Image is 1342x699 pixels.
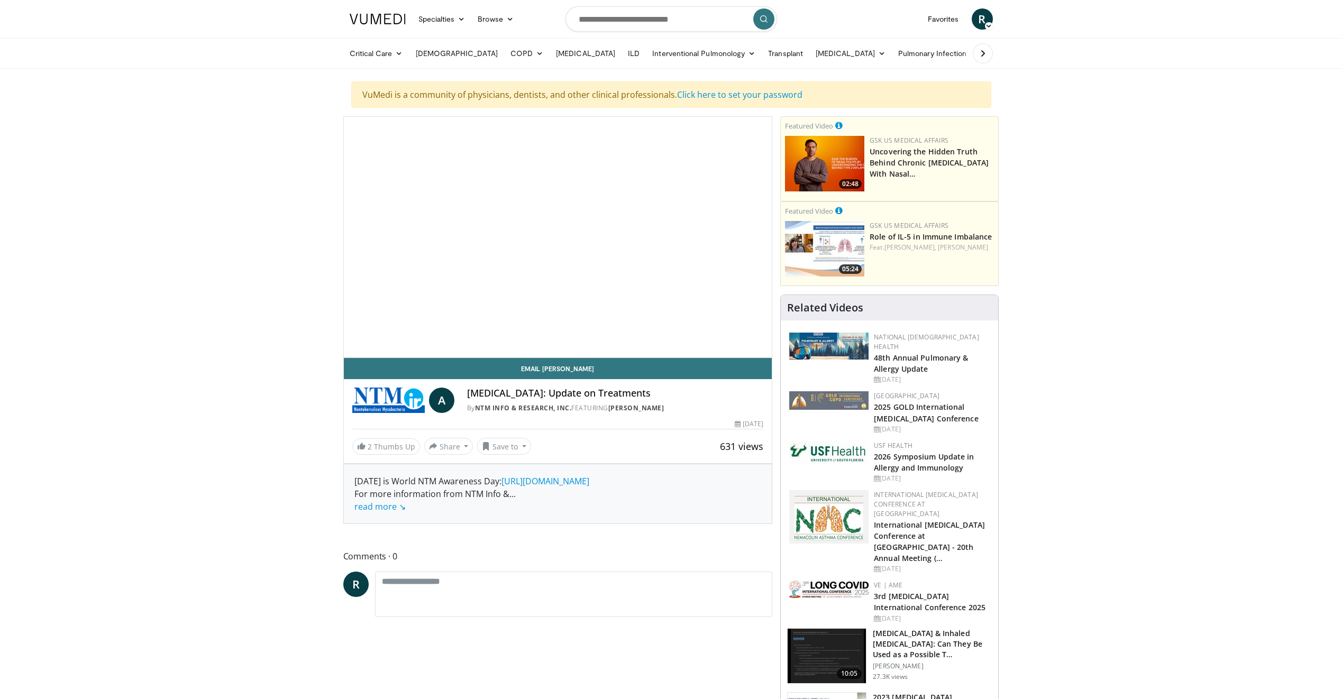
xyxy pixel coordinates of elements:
div: [DATE] [735,419,763,429]
img: a2792a71-925c-4fc2-b8ef-8d1b21aec2f7.png.150x105_q85_autocrop_double_scale_upscale_version-0.2.jpg [789,581,869,598]
h4: Related Videos [787,301,863,314]
a: read more ↘ [354,501,406,512]
a: Interventional Pulmonology [646,43,762,64]
a: Role of IL-5 in Immune Imbalance [870,232,992,242]
a: Browse [471,8,520,30]
a: Specialties [412,8,472,30]
a: 3rd [MEDICAL_DATA] International Conference 2025 [874,591,985,612]
span: 2 [368,442,372,452]
a: [PERSON_NAME] [608,403,664,412]
p: [PERSON_NAME] [873,662,992,670]
h3: [MEDICAL_DATA] & Inhaled [MEDICAL_DATA]: Can They Be Used as a Possible T… [873,628,992,660]
span: 02:48 [839,179,862,189]
img: 29f03053-4637-48fc-b8d3-cde88653f0ec.jpeg.150x105_q85_autocrop_double_scale_upscale_version-0.2.jpg [789,391,869,410]
a: 05:24 [785,221,864,277]
div: [DATE] is World NTM Awareness Day: For more information from NTM Info & [354,475,762,513]
a: Transplant [762,43,809,64]
a: A [429,388,454,413]
a: [GEOGRAPHIC_DATA] [874,391,939,400]
a: Uncovering the Hidden Truth Behind Chronic [MEDICAL_DATA] With Nasal… [870,146,989,179]
img: 6ba8804a-8538-4002-95e7-a8f8012d4a11.png.150x105_q85_autocrop_double_scale_upscale_version-0.2.jpg [789,441,869,464]
a: COPD [504,43,550,64]
span: 10:05 [837,668,862,679]
a: NTM Info & Research, Inc. [475,403,572,412]
img: 9485e4e4-7c5e-4f02-b036-ba13241ea18b.png.150x105_q85_autocrop_double_scale_upscale_version-0.2.png [789,490,869,544]
a: [MEDICAL_DATA] [550,43,622,64]
a: International [MEDICAL_DATA] Conference at [GEOGRAPHIC_DATA] [874,490,978,518]
a: International [MEDICAL_DATA] Conference at [GEOGRAPHIC_DATA] - 20th Annual Meeting (… [874,520,985,563]
a: [PERSON_NAME], [884,243,936,252]
p: 27.3K views [873,673,908,681]
a: Click here to set your password [677,89,802,100]
div: VuMedi is a community of physicians, dentists, and other clinical professionals. [351,81,991,108]
a: [URL][DOMAIN_NAME] [501,475,589,487]
img: b90f5d12-84c1-472e-b843-5cad6c7ef911.jpg.150x105_q85_autocrop_double_scale_upscale_version-0.2.jpg [789,333,869,360]
a: 2025 GOLD International [MEDICAL_DATA] Conference [874,402,979,423]
a: USF Health [874,441,912,450]
span: Comments 0 [343,549,773,563]
div: [DATE] [874,375,990,384]
div: By FEATURING [467,403,764,413]
div: Feat. [870,243,994,252]
button: Save to [477,438,531,455]
video-js: Video Player [344,117,772,358]
input: Search topics, interventions [565,6,777,32]
a: 2 Thumbs Up [352,438,420,455]
a: Critical Care [343,43,409,64]
span: 05:24 [839,264,862,274]
a: R [972,8,993,30]
a: Favorites [921,8,965,30]
a: Pulmonary Infection [892,43,983,64]
img: VuMedi Logo [350,14,406,24]
img: NTM Info & Research, Inc. [352,388,425,413]
a: [PERSON_NAME] [938,243,988,252]
a: 02:48 [785,136,864,191]
img: 37481b79-d16e-4fea-85a1-c1cf910aa164.150x105_q85_crop-smart_upscale.jpg [788,629,866,684]
a: GSK US Medical Affairs [870,136,948,145]
img: f8c419a3-5bbb-4c4e-b48e-16c2b0d0fb3f.png.150x105_q85_crop-smart_upscale.jpg [785,221,864,277]
a: 10:05 [MEDICAL_DATA] & Inhaled [MEDICAL_DATA]: Can They Be Used as a Possible T… [PERSON_NAME] 27... [787,628,992,684]
a: Email [PERSON_NAME] [344,358,772,379]
a: GSK US Medical Affairs [870,221,948,230]
a: 2026 Symposium Update in Allergy and Immunology [874,452,974,473]
small: Featured Video [785,121,833,131]
div: [DATE] [874,425,990,434]
div: [DATE] [874,614,990,623]
div: [DATE] [874,564,990,574]
h4: [MEDICAL_DATA]: Update on Treatments [467,388,764,399]
a: 48th Annual Pulmonary & Allergy Update [874,353,968,374]
a: [DEMOGRAPHIC_DATA] [409,43,504,64]
span: 631 views [720,440,763,453]
img: d04c7a51-d4f2-46f9-936f-c139d13e7fbe.png.150x105_q85_crop-smart_upscale.png [785,136,864,191]
a: National [DEMOGRAPHIC_DATA] Health [874,333,979,351]
a: ILD [622,43,646,64]
a: [MEDICAL_DATA] [809,43,892,64]
div: [DATE] [874,474,990,483]
a: R [343,572,369,597]
button: Share [424,438,473,455]
small: Featured Video [785,206,833,216]
a: VE | AME [874,581,902,590]
span: ... [354,488,516,512]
